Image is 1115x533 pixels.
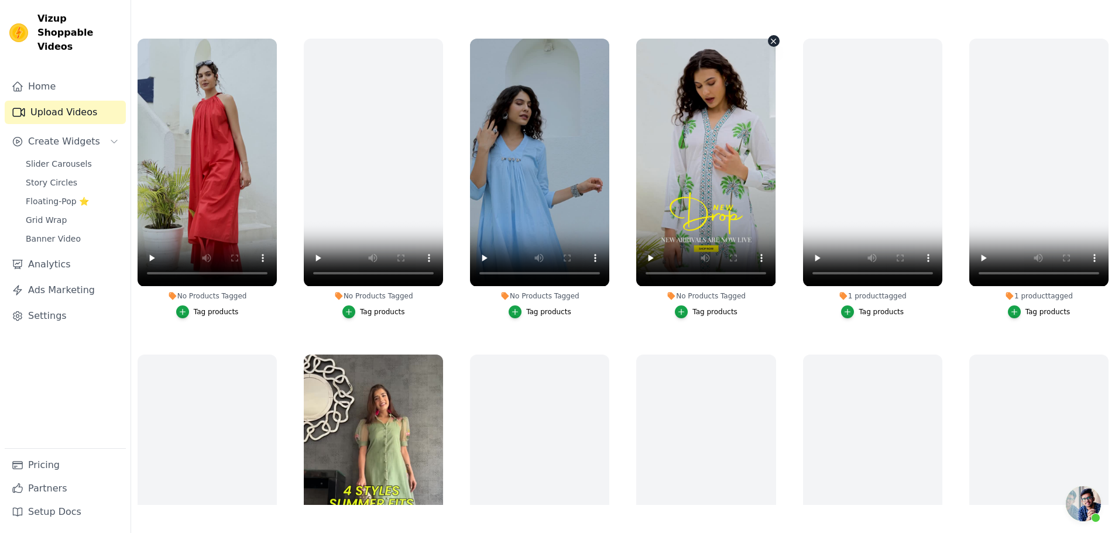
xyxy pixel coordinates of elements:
[28,135,100,149] span: Create Widgets
[509,305,571,318] button: Tag products
[1008,305,1071,318] button: Tag products
[19,212,126,228] a: Grid Wrap
[5,453,126,477] a: Pricing
[636,291,776,301] div: No Products Tagged
[5,101,126,124] a: Upload Videos
[1066,486,1101,521] a: Open chat
[675,305,737,318] button: Tag products
[5,253,126,276] a: Analytics
[304,291,443,301] div: No Products Tagged
[803,291,942,301] div: 1 product tagged
[19,174,126,191] a: Story Circles
[5,477,126,500] a: Partners
[26,233,81,245] span: Banner Video
[969,291,1109,301] div: 1 product tagged
[692,307,737,317] div: Tag products
[1025,307,1071,317] div: Tag products
[5,500,126,524] a: Setup Docs
[194,307,239,317] div: Tag products
[841,305,904,318] button: Tag products
[19,156,126,172] a: Slider Carousels
[470,291,609,301] div: No Products Tagged
[26,177,77,188] span: Story Circles
[342,305,405,318] button: Tag products
[360,307,405,317] div: Tag products
[19,193,126,209] a: Floating-Pop ⭐
[526,307,571,317] div: Tag products
[5,130,126,153] button: Create Widgets
[26,195,89,207] span: Floating-Pop ⭐
[37,12,121,54] span: Vizup Shoppable Videos
[26,158,92,170] span: Slider Carousels
[26,214,67,226] span: Grid Wrap
[19,231,126,247] a: Banner Video
[5,278,126,302] a: Ads Marketing
[5,75,126,98] a: Home
[859,307,904,317] div: Tag products
[9,23,28,42] img: Vizup
[768,35,780,47] button: Video Delete
[138,291,277,301] div: No Products Tagged
[176,305,239,318] button: Tag products
[5,304,126,328] a: Settings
